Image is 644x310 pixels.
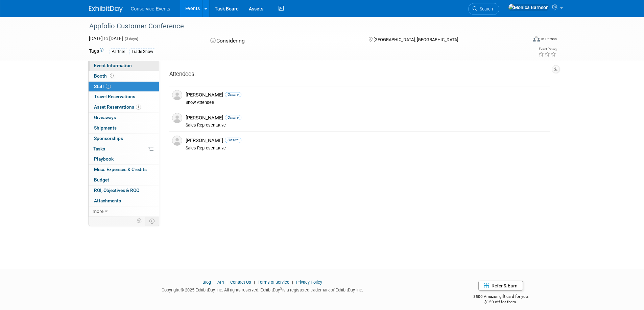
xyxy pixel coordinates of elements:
img: Associate-Profile-5.png [172,113,182,123]
div: Copyright © 2025 ExhibitDay, Inc. All rights reserved. ExhibitDay is a registered trademark of Ex... [89,285,436,293]
span: Giveaways [94,115,116,120]
sup: ® [280,287,282,290]
div: [PERSON_NAME] [186,115,548,121]
div: Partner [110,48,127,55]
span: Booth not reserved yet [109,73,115,78]
span: Sponsorships [94,136,123,141]
a: Search [468,3,499,15]
span: Search [477,6,493,11]
td: Personalize Event Tab Strip [134,217,145,225]
td: Toggle Event Tabs [145,217,159,225]
div: [PERSON_NAME] [186,137,548,144]
a: Shipments [89,123,159,133]
span: Onsite [225,138,241,143]
span: Staff [94,84,111,89]
img: Associate-Profile-5.png [172,136,182,146]
a: Sponsorships [89,134,159,144]
a: Budget [89,175,159,185]
span: | [212,280,216,285]
span: Misc. Expenses & Credits [94,167,147,172]
span: Booth [94,73,115,79]
a: Travel Reservations [89,92,159,102]
a: more [89,206,159,217]
a: ROI, Objectives & ROO [89,186,159,196]
span: Tasks [93,146,105,151]
a: Tasks [89,144,159,154]
span: Attachments [94,198,121,203]
a: Giveaways [89,113,159,123]
a: Privacy Policy [296,280,322,285]
span: [DATE] [DATE] [89,36,123,41]
img: Monica Barnson [508,4,549,11]
a: Contact Us [230,280,251,285]
div: Event Format [487,35,557,45]
span: Asset Reservations [94,104,141,110]
span: Travel Reservations [94,94,135,99]
a: Refer & Earn [478,281,523,291]
a: API [217,280,224,285]
div: $150 off for them. [446,299,555,305]
img: ExhibitDay [89,6,123,12]
div: In-Person [541,36,557,41]
td: Tags [89,48,103,55]
div: Show Attendee [186,100,548,105]
span: to [103,36,109,41]
a: Playbook [89,154,159,164]
div: Event Rating [538,48,556,51]
a: Staff3 [89,82,159,92]
span: Onsite [225,115,241,120]
span: ROI, Objectives & ROO [94,188,139,193]
span: (3 days) [124,37,138,41]
div: Sales Representative [186,122,548,128]
a: Terms of Service [258,280,289,285]
img: Associate-Profile-5.png [172,90,182,100]
span: 1 [136,105,141,110]
a: Misc. Expenses & Credits [89,165,159,175]
div: Considering [208,35,358,47]
div: Trade Show [129,48,155,55]
span: 3 [106,84,111,89]
span: | [225,280,229,285]
span: | [252,280,257,285]
img: Format-Inperson.png [533,36,540,41]
a: Attachments [89,196,159,206]
div: [PERSON_NAME] [186,92,548,98]
div: $500 Amazon gift card for you, [446,289,555,305]
div: Sales Representative [186,145,548,151]
div: Appfolio Customer Conference [87,20,517,32]
span: Budget [94,177,109,182]
a: Asset Reservations1 [89,102,159,112]
span: Onsite [225,92,241,97]
a: Event Information [89,61,159,71]
a: Blog [202,280,211,285]
span: Event Information [94,63,132,68]
span: | [290,280,295,285]
div: Attendees: [169,70,550,79]
span: more [93,208,103,214]
span: Conservice Events [131,6,170,11]
span: Playbook [94,156,114,162]
span: Shipments [94,125,117,131]
a: Booth [89,71,159,81]
span: [GEOGRAPHIC_DATA], [GEOGRAPHIC_DATA] [374,37,458,42]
